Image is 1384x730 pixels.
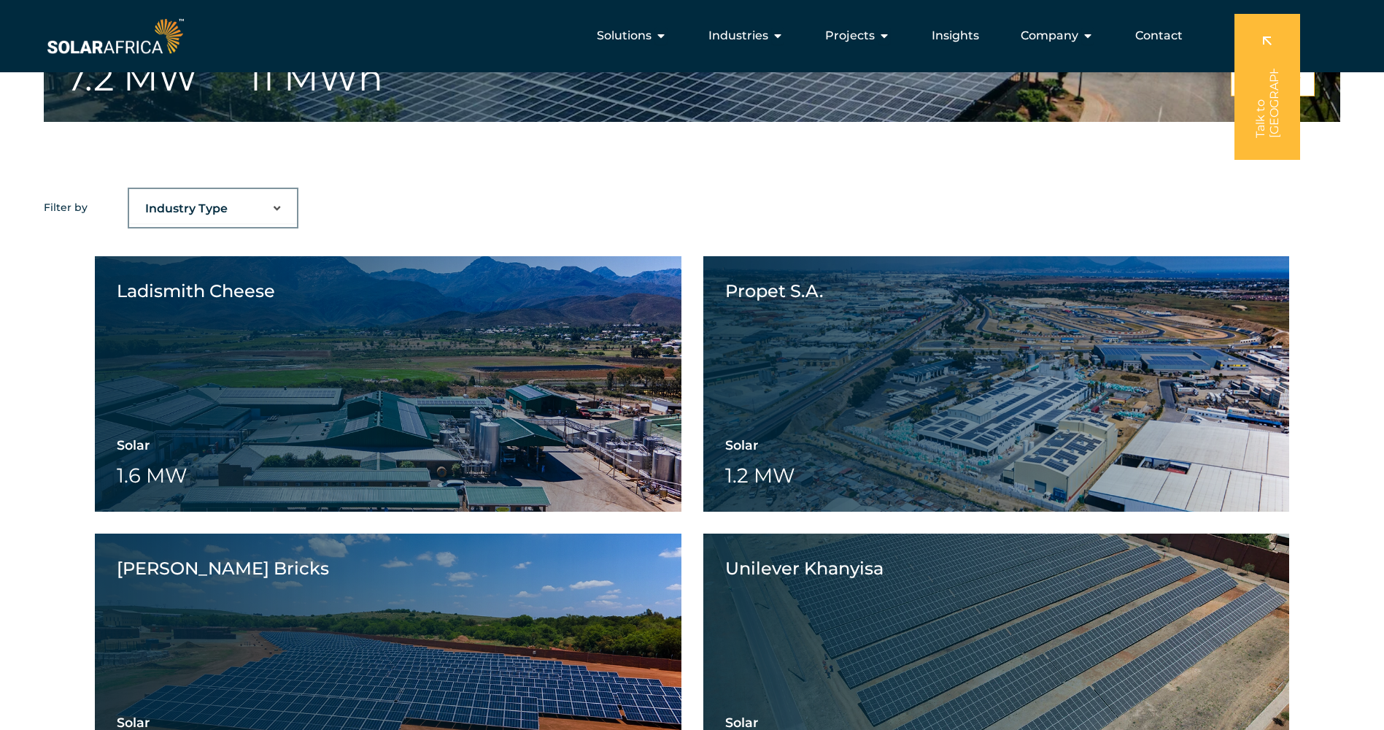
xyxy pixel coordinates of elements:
[1021,27,1078,45] span: Company
[1135,27,1183,45] a: Contact
[597,27,652,45] span: Solutions
[44,202,88,212] p: Filter by
[825,27,875,45] span: Projects
[932,27,979,45] a: Insights
[187,21,1194,50] div: Menu Toggle
[187,21,1194,50] nav: Menu
[129,194,297,223] select: Filter
[708,27,768,45] span: Industries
